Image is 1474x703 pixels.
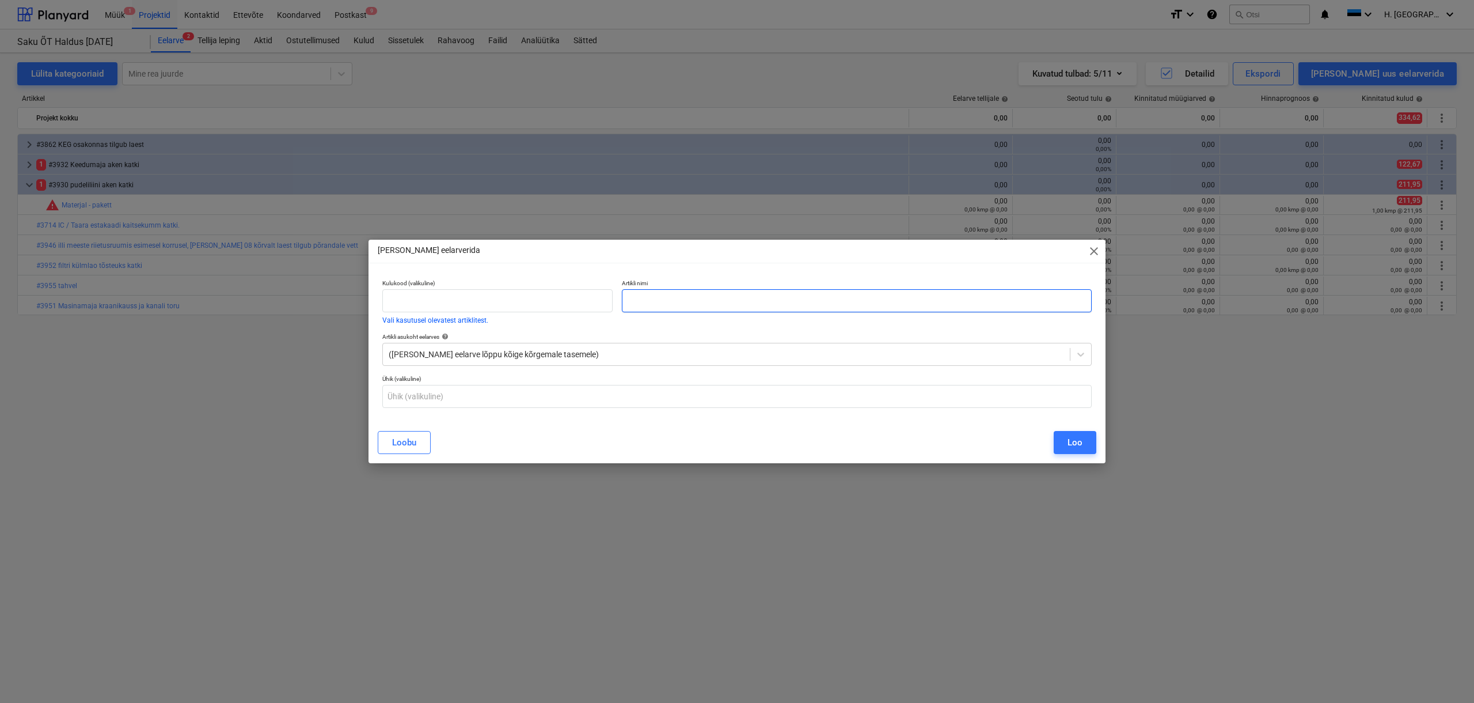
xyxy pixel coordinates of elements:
div: Loo [1067,435,1082,450]
p: Ühik (valikuline) [382,375,1092,385]
p: [PERSON_NAME] eelarverida [378,244,480,256]
input: Ühik (valikuline) [382,385,1092,408]
div: Loobu [392,435,416,450]
button: Loobu [378,431,431,454]
button: Loo [1054,431,1096,454]
p: Artikli nimi [622,279,1092,289]
div: Artikli asukoht eelarves [382,333,1092,341]
span: help [439,333,449,340]
button: Vali kasutusel olevatest artiklitest. [382,317,488,324]
span: close [1087,244,1101,258]
p: Kulukood (valikuline) [382,279,613,289]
